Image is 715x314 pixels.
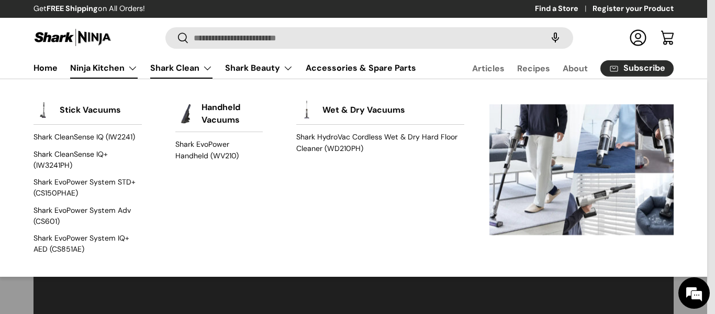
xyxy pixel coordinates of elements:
[33,58,416,79] nav: Primary
[517,58,550,79] a: Recipes
[623,64,665,72] span: Subscribe
[306,58,416,78] a: Accessories & Spare Parts
[535,3,593,15] a: Find a Store
[539,26,572,49] speech-search-button: Search by voice
[219,58,299,79] summary: Shark Beauty
[33,3,145,15] p: Get on All Orders!
[47,4,98,13] strong: FREE Shipping
[144,58,219,79] summary: Shark Clean
[33,58,58,78] a: Home
[563,58,588,79] a: About
[33,27,112,48] img: Shark Ninja Philippines
[447,58,674,79] nav: Secondary
[600,60,674,77] a: Subscribe
[472,58,505,79] a: Articles
[593,3,674,15] a: Register your Product
[64,58,144,79] summary: Ninja Kitchen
